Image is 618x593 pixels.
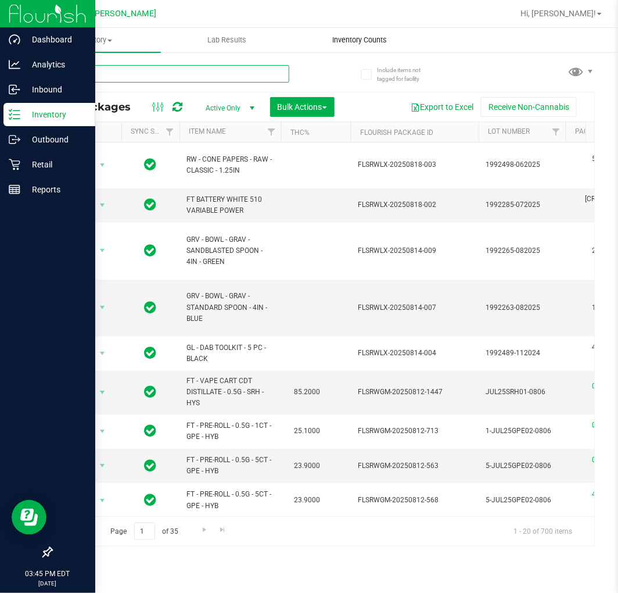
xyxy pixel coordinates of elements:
span: RW - CONE PAPERS - RAW - CLASSIC - 1.25IN [186,154,274,176]
span: 23.9000 [288,458,326,474]
span: In Sync [145,345,157,361]
span: FT - PRE-ROLL - 0.5G - 5CT - GPE - HYB [186,455,274,477]
span: FLSRWLX-20250818-002 [358,199,472,210]
p: Retail [20,158,90,172]
span: select [95,242,110,259]
span: All Packages [60,101,142,113]
inline-svg: Inbound [9,84,20,95]
span: Inventory Counts [317,35,403,45]
a: Lot Number [488,127,530,135]
a: THC% [290,128,310,137]
span: FT - PRE-ROLL - 0.5G - 5CT - GPE - HYB [186,489,274,511]
span: FLSRWLX-20250818-003 [358,159,472,170]
p: Inbound [20,83,90,97]
span: FLSRWGM-20250812-563 [358,460,472,471]
span: In Sync [145,492,157,508]
span: In Sync [145,458,157,474]
span: GL - DAB TOOLKIT - 5 PC - BLACK [186,342,274,365]
a: Item Name [189,127,226,135]
span: FLSRWGM-20250812-713 [358,426,472,437]
a: Go to the last page [214,523,231,538]
a: Filter [547,122,566,142]
span: 1992263-082025 [486,302,559,313]
span: select [95,197,110,213]
span: 1 - 20 of 700 items [504,523,581,540]
span: Include items not tagged for facility [377,66,435,83]
span: Ft. [PERSON_NAME] [81,9,157,19]
span: FLSRWGM-20250812-1447 [358,387,472,398]
span: JUL25SRH01-0806 [486,387,559,398]
span: In Sync [145,197,157,213]
a: Flourish Package ID [360,128,433,137]
span: Hi, [PERSON_NAME]! [520,9,596,18]
button: Bulk Actions [270,97,335,117]
inline-svg: Retail [9,159,20,170]
input: 1 [134,523,155,541]
p: [DATE] [5,579,90,588]
span: 1992489-112024 [486,348,559,359]
inline-svg: Inventory [9,109,20,120]
iframe: Resource center [12,500,46,535]
span: select [95,423,110,440]
span: 1992285-072025 [486,199,559,210]
span: 1992498-062025 [486,159,559,170]
span: select [95,299,110,316]
a: Inventory Counts [293,28,426,52]
inline-svg: Analytics [9,59,20,70]
span: FT BATTERY WHITE 510 VARIABLE POWER [186,194,274,216]
span: 1-JUL25GPE02-0806 [486,426,559,437]
span: Bulk Actions [278,102,327,112]
p: Reports [20,183,90,197]
span: FLSRWLX-20250814-007 [358,302,472,313]
span: Lab Results [192,35,262,45]
p: Inventory [20,108,90,122]
button: Export to Excel [403,97,481,117]
span: In Sync [145,384,157,400]
span: GRV - BOWL - GRAV - SANDBLASTED SPOON - 4IN - GREEN [186,234,274,268]
a: Filter [160,122,179,142]
span: GRV - BOWL - GRAV - STANDARD SPOON - 4IN - BLUE [186,291,274,324]
span: 25.1000 [288,423,326,440]
span: In Sync [145,423,157,439]
p: 03:45 PM EDT [5,569,90,579]
a: Filter [262,122,281,142]
p: Dashboard [20,33,90,47]
a: Lab Results [161,28,294,52]
span: 85.2000 [288,384,326,401]
span: FLSRWLX-20250814-009 [358,245,472,256]
span: 1992265-082025 [486,245,559,256]
span: select [95,458,110,474]
span: FT - PRE-ROLL - 0.5G - 1CT - GPE - HYB [186,420,274,442]
a: Go to the next page [196,523,213,538]
span: Page of 35 [100,523,188,541]
span: select [95,384,110,401]
span: In Sync [145,299,157,316]
span: 23.9000 [288,492,326,509]
p: Analytics [20,58,90,72]
inline-svg: Dashboard [9,34,20,45]
a: Package ID [575,127,615,135]
span: FLSRWLX-20250814-004 [358,348,472,359]
span: select [95,157,110,173]
a: Sync Status [131,127,175,135]
span: select [95,492,110,509]
span: 5-JUL25GPE02-0806 [486,495,559,506]
span: select [95,345,110,362]
span: FLSRWGM-20250812-568 [358,495,472,506]
span: In Sync [145,242,157,259]
inline-svg: Reports [9,184,20,195]
inline-svg: Outbound [9,134,20,145]
input: Search Package ID, Item Name, SKU, Lot or Part Number... [51,65,289,83]
p: Outbound [20,133,90,147]
span: In Sync [145,156,157,173]
button: Receive Non-Cannabis [481,97,577,117]
span: FT - VAPE CART CDT DISTILLATE - 0.5G - SRH - HYS [186,376,274,409]
span: 5-JUL25GPE02-0806 [486,460,559,471]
